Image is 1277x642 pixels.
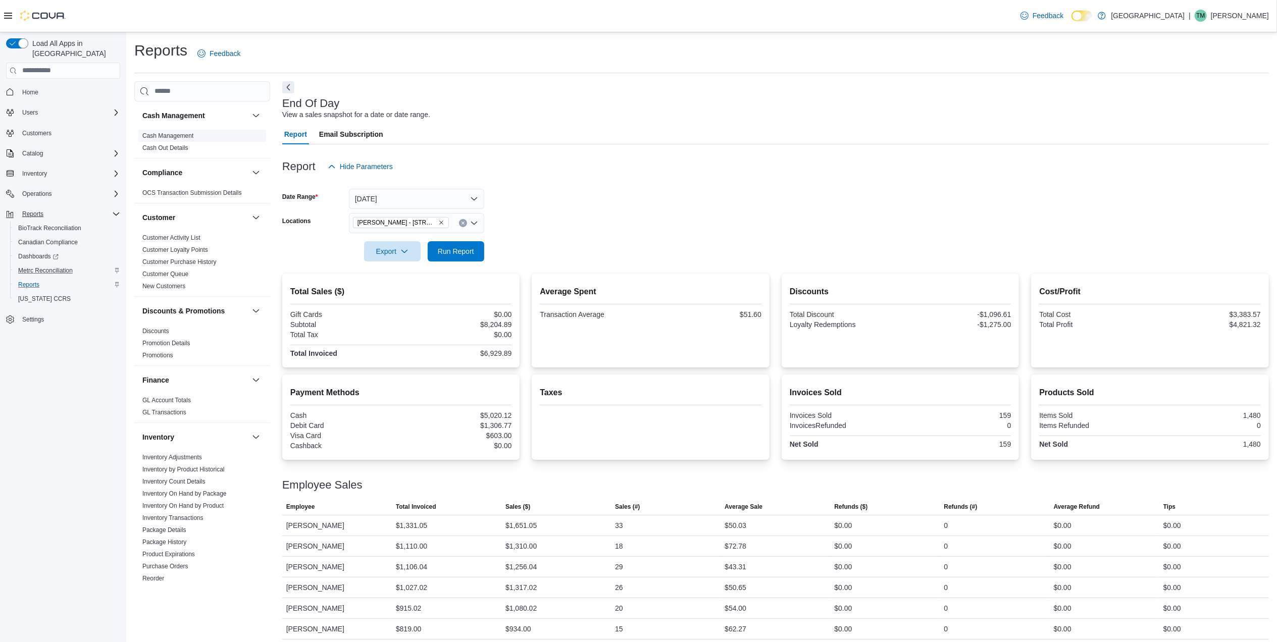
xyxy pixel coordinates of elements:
h1: Reports [134,40,187,61]
span: GL Account Totals [142,396,191,404]
span: BioTrack Reconciliation [18,224,81,232]
div: $603.00 [403,432,512,440]
button: Cash Management [250,110,262,122]
span: Settings [18,313,120,326]
a: Reorder [142,575,164,582]
div: View a sales snapshot for a date or date range. [282,110,430,120]
span: Dashboards [14,250,120,262]
span: Metrc Reconciliation [18,266,73,275]
div: $1,106.04 [396,561,427,573]
span: [US_STATE] CCRS [18,295,71,303]
span: Reorder [142,574,164,582]
div: 0 [1152,421,1261,430]
button: Operations [2,187,124,201]
div: $62.27 [725,623,746,635]
div: Customer [134,232,270,296]
button: Export [364,241,421,261]
span: BioTrack Reconciliation [14,222,120,234]
span: Purchase Orders [142,562,188,570]
span: Catalog [22,149,43,157]
span: Inventory Count Details [142,477,206,486]
h3: Discounts & Promotions [142,306,225,316]
a: BioTrack Reconciliation [14,222,85,234]
a: Dashboards [14,250,63,262]
div: Invoices Sold [790,411,898,419]
span: TM [1196,10,1205,22]
span: Inventory Transactions [142,514,203,522]
div: $72.78 [725,540,746,552]
div: Gift Cards [290,310,399,318]
div: $50.65 [725,581,746,594]
h3: Report [282,161,316,173]
button: Remove Moore - 105 SE 19th St from selection in this group [438,220,444,226]
div: $0.00 [403,331,512,339]
div: Visa Card [290,432,399,440]
span: Operations [22,190,52,198]
h3: End Of Day [282,97,340,110]
div: $0.00 [1163,602,1181,614]
a: Inventory On Hand by Package [142,490,227,497]
div: 159 [902,411,1011,419]
div: $6,929.89 [403,349,512,357]
a: Reports [14,279,43,291]
div: $1,310.00 [505,540,537,552]
div: $0.00 [403,442,512,450]
span: Package History [142,538,186,546]
div: Total Cost [1039,310,1148,318]
div: Cash Management [134,130,270,158]
span: Customer Activity List [142,234,200,242]
div: Cash [290,411,399,419]
span: Employee [286,503,315,511]
div: $3,383.57 [1152,310,1261,318]
a: OCS Transaction Submission Details [142,189,242,196]
div: $0.00 [1163,561,1181,573]
button: Clear input [459,219,467,227]
div: $1,331.05 [396,519,427,531]
span: Promotions [142,351,173,359]
button: Discounts & Promotions [142,306,248,316]
div: 0 [944,602,948,614]
a: Customer Purchase History [142,258,217,265]
h2: Total Sales ($) [290,286,512,298]
button: Home [2,85,124,99]
div: 1,480 [1152,411,1261,419]
div: 18 [615,540,623,552]
div: $5,020.12 [403,411,512,419]
div: Debit Card [290,421,399,430]
div: Items Refunded [1039,421,1148,430]
span: Run Report [438,246,474,256]
a: Cash Management [142,132,193,139]
span: Moore - 105 SE 19th St [353,217,449,228]
span: Dark Mode [1071,21,1072,22]
div: 33 [615,519,623,531]
strong: Net Sold [1039,440,1068,448]
div: $1,110.00 [396,540,427,552]
a: GL Transactions [142,409,186,416]
button: [US_STATE] CCRS [10,292,124,306]
a: Promotion Details [142,340,190,347]
div: $0.00 [834,602,852,614]
div: $1,651.05 [505,519,537,531]
span: Average Sale [725,503,762,511]
div: 15 [615,623,623,635]
span: Inventory [18,168,120,180]
a: Inventory Transactions [142,514,203,521]
h2: Products Sold [1039,387,1261,399]
div: 29 [615,561,623,573]
div: 0 [944,540,948,552]
span: Inventory [22,170,47,178]
div: -$1,275.00 [902,320,1011,329]
button: Settings [2,312,124,327]
span: Canadian Compliance [18,238,78,246]
div: $8,204.89 [403,320,512,329]
button: Finance [250,374,262,386]
div: $0.00 [1054,581,1071,594]
a: Customer Activity List [142,234,200,241]
div: Inventory [134,451,270,601]
button: Compliance [142,168,248,178]
div: $0.00 [1054,540,1071,552]
div: -$1,096.61 [902,310,1011,318]
p: | [1189,10,1191,22]
div: 20 [615,602,623,614]
div: $0.00 [834,519,852,531]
